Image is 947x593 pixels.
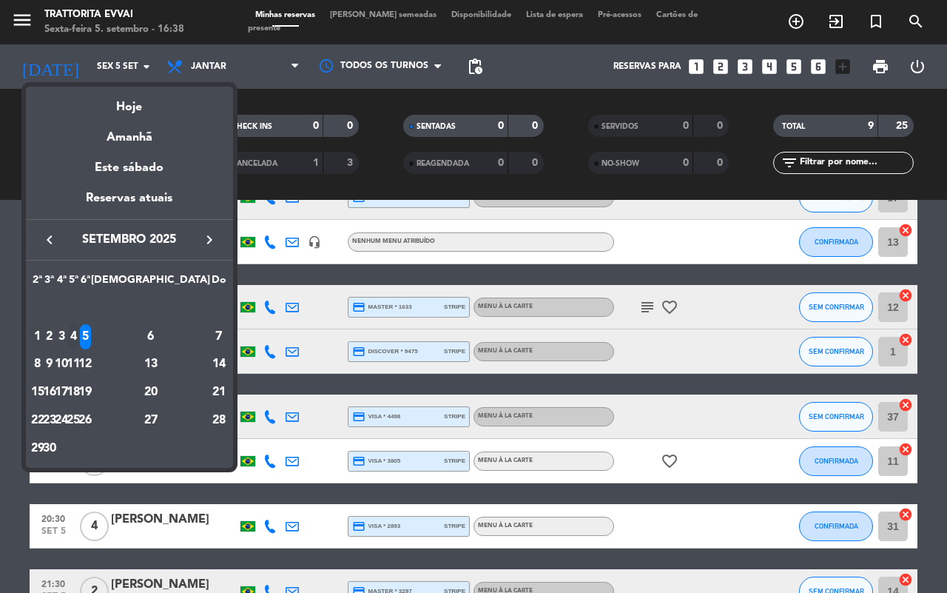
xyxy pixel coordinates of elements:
td: 24 de setembro de 2025 [55,406,67,435]
td: 8 de setembro de 2025 [32,351,44,379]
th: Sábado [91,272,210,295]
div: 26 [80,408,91,433]
div: 16 [44,380,55,405]
td: 5 de setembro de 2025 [79,323,91,351]
div: 22 [33,408,44,433]
div: 8 [33,352,44,378]
div: 19 [80,380,91,405]
td: 20 de setembro de 2025 [91,378,210,406]
div: 12 [80,352,91,378]
td: 4 de setembro de 2025 [67,323,79,351]
div: 5 [80,324,91,349]
div: 28 [212,408,226,433]
td: 9 de setembro de 2025 [44,351,55,379]
td: 25 de setembro de 2025 [67,406,79,435]
div: 10 [56,352,67,378]
td: 12 de setembro de 2025 [79,351,91,379]
div: 6 [97,324,204,349]
th: Domingo [210,272,226,295]
div: 20 [97,380,204,405]
div: 14 [212,352,226,378]
button: keyboard_arrow_left [36,230,63,249]
th: Quarta-feira [55,272,67,295]
div: 27 [97,408,204,433]
td: 27 de setembro de 2025 [91,406,210,435]
td: 28 de setembro de 2025 [210,406,226,435]
i: keyboard_arrow_right [200,231,218,249]
div: Hoje [26,87,233,117]
div: 9 [44,352,55,378]
td: 21 de setembro de 2025 [210,378,226,406]
td: 11 de setembro de 2025 [67,351,79,379]
td: 7 de setembro de 2025 [210,323,226,351]
td: 1 de setembro de 2025 [32,323,44,351]
th: Terça-feira [44,272,55,295]
div: 29 [33,436,44,461]
div: 15 [33,380,44,405]
td: 22 de setembro de 2025 [32,406,44,435]
th: Quinta-feira [67,272,79,295]
td: 3 de setembro de 2025 [55,323,67,351]
i: keyboard_arrow_left [41,231,58,249]
td: 29 de setembro de 2025 [32,435,44,463]
div: 3 [56,324,67,349]
td: SET [32,295,227,323]
td: 23 de setembro de 2025 [44,406,55,435]
div: Amanhã [26,117,233,147]
div: 18 [68,380,79,405]
td: 6 de setembro de 2025 [91,323,210,351]
td: 26 de setembro de 2025 [79,406,91,435]
td: 16 de setembro de 2025 [44,378,55,406]
td: 14 de setembro de 2025 [210,351,226,379]
div: 2 [44,324,55,349]
td: 15 de setembro de 2025 [32,378,44,406]
span: setembro 2025 [63,230,196,249]
td: 2 de setembro de 2025 [44,323,55,351]
th: Sexta-feira [79,272,91,295]
div: 7 [212,324,226,349]
th: Segunda-feira [32,272,44,295]
div: Reservas atuais [26,189,233,219]
td: 10 de setembro de 2025 [55,351,67,379]
div: 4 [68,324,79,349]
div: 17 [56,380,67,405]
td: 13 de setembro de 2025 [91,351,210,379]
div: 11 [68,352,79,378]
td: 19 de setembro de 2025 [79,378,91,406]
button: keyboard_arrow_right [196,230,223,249]
td: 17 de setembro de 2025 [55,378,67,406]
td: 30 de setembro de 2025 [44,435,55,463]
div: 23 [44,408,55,433]
div: 1 [33,324,44,349]
div: 13 [97,352,204,378]
div: 21 [212,380,226,405]
div: 30 [44,436,55,461]
div: Este sábado [26,147,233,189]
td: 18 de setembro de 2025 [67,378,79,406]
div: 24 [56,408,67,433]
div: 25 [68,408,79,433]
